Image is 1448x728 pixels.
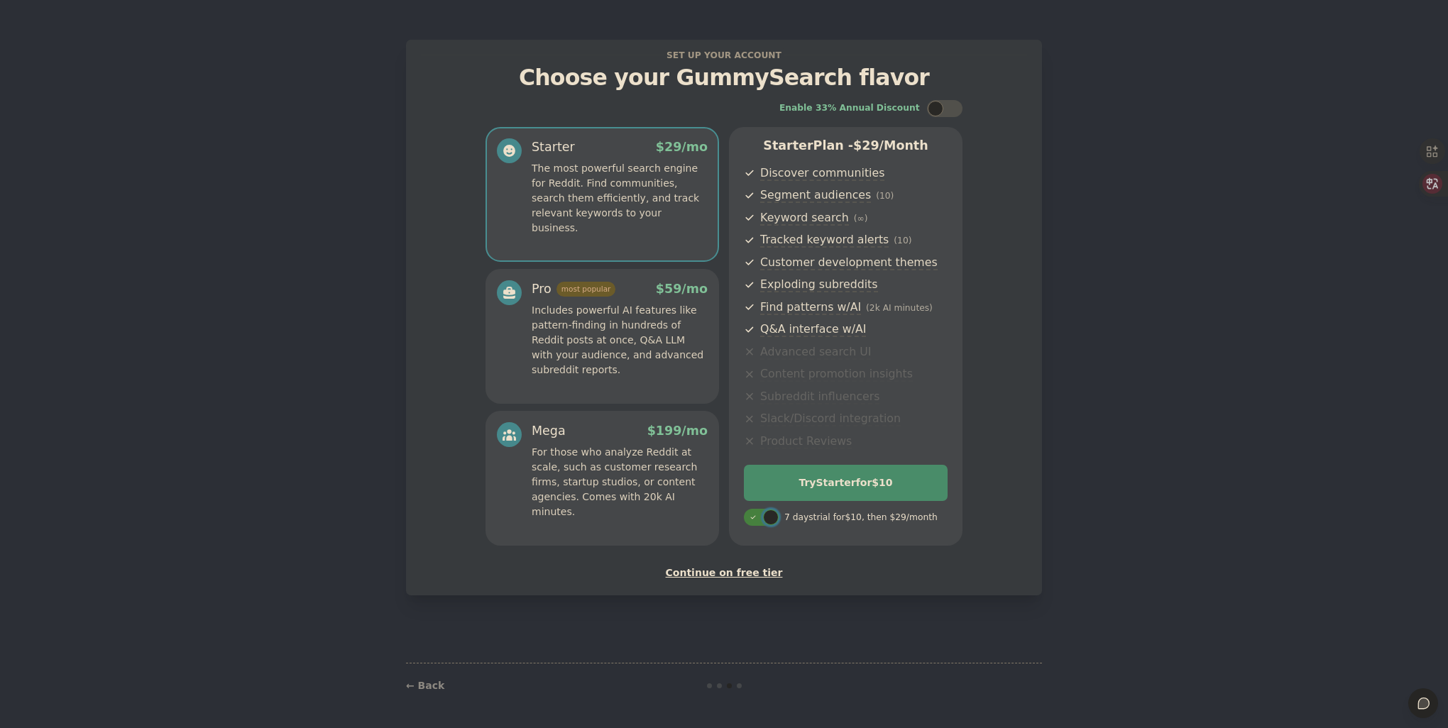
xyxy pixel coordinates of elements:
[760,434,852,449] span: Product Reviews
[421,566,1027,580] div: Continue on free tier
[760,255,938,270] span: Customer development themes
[779,102,920,115] div: Enable 33% Annual Discount
[664,48,784,62] span: Set up your account
[532,138,575,156] div: Starter
[532,422,566,440] div: Mega
[760,412,901,426] span: Slack/Discord integration
[784,512,938,524] div: 7 days trial for $10 , then $ 29 /month
[760,188,871,203] span: Segment audiences
[760,166,884,181] span: Discover communities
[760,322,866,337] span: Q&A interface w/AI
[760,277,877,292] span: Exploding subreddits
[760,367,913,382] span: Content promotion insights
[744,137,948,155] p: Starter Plan -
[532,445,708,519] p: For those who analyze Reddit at scale, such as customer research firms, startup studios, or conte...
[866,303,933,313] span: ( 2k AI minutes )
[853,138,928,153] span: $ 29 /month
[760,300,861,315] span: Find patterns w/AI
[556,282,616,297] span: most popular
[656,282,708,296] span: $ 59 /mo
[745,475,947,490] div: Try Starter for $10
[894,236,911,246] span: ( 10 )
[760,233,889,248] span: Tracked keyword alerts
[760,390,879,404] span: Subreddit influencers
[656,140,708,154] span: $ 29 /mo
[760,345,871,360] span: Advanced search UI
[647,424,708,438] span: $ 199 /mo
[421,65,1027,90] p: Choose your GummySearch flavor
[744,465,948,501] button: TryStarterfor$10
[532,303,708,377] p: Includes powerful AI features like pattern-finding in hundreds of Reddit posts at once, Q&A LLM w...
[406,680,444,691] a: ← Back
[876,191,894,201] span: ( 10 )
[760,211,849,226] span: Keyword search
[532,161,708,236] p: The most powerful search engine for Reddit. Find communities, search them efficiently, and track ...
[532,280,615,298] div: Pro
[854,214,868,224] span: ( ∞ )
